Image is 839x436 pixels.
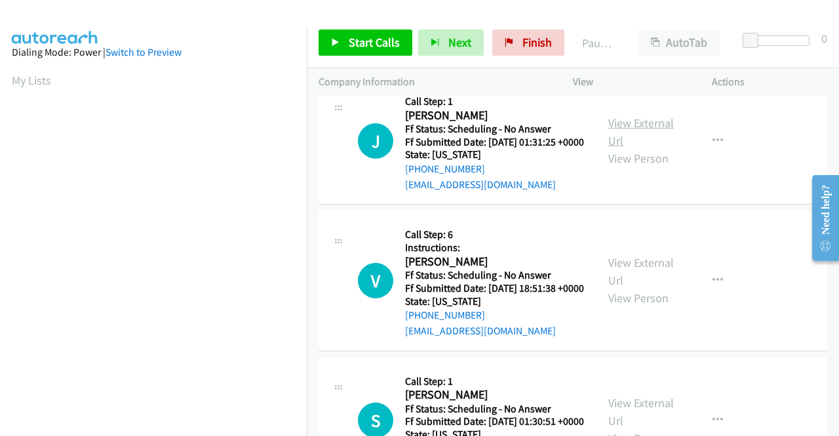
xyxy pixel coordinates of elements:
a: My Lists [12,73,51,88]
p: Company Information [319,74,549,90]
a: View External Url [608,115,674,148]
h5: Call Step: 1 [405,95,584,108]
a: Switch to Preview [106,46,182,58]
p: View [573,74,688,90]
a: [EMAIL_ADDRESS][DOMAIN_NAME] [405,178,556,191]
h5: State: [US_STATE] [405,295,584,308]
h1: V [358,263,393,298]
p: Actions [712,74,827,90]
h5: Ff Status: Scheduling - No Answer [405,269,584,282]
h2: [PERSON_NAME] [405,108,580,123]
a: [EMAIL_ADDRESS][DOMAIN_NAME] [405,325,556,337]
div: Dialing Mode: Power | [12,45,295,60]
div: Delay between calls (in seconds) [749,35,810,46]
a: Start Calls [319,30,412,56]
a: [PHONE_NUMBER] [405,309,485,321]
a: View External Url [608,395,674,428]
div: The call is yet to be attempted [358,263,393,298]
a: View Person [608,290,669,306]
h5: Instructions: [405,241,584,254]
h2: [PERSON_NAME] [405,387,580,403]
a: View External Url [608,255,674,288]
a: [PHONE_NUMBER] [405,163,485,175]
a: View Person [608,151,669,166]
span: Next [448,35,471,50]
p: Paused [582,34,615,52]
button: Next [418,30,484,56]
iframe: Resource Center [802,166,839,270]
h5: Call Step: 1 [405,375,584,388]
h5: Ff Status: Scheduling - No Answer [405,403,584,416]
a: Finish [492,30,564,56]
h5: Ff Submitted Date: [DATE] 01:31:25 +0000 [405,136,584,149]
h1: J [358,123,393,159]
h5: Call Step: 6 [405,228,584,241]
div: 0 [821,30,827,47]
h2: [PERSON_NAME] [405,254,580,269]
h5: Ff Submitted Date: [DATE] 18:51:38 +0000 [405,282,584,295]
span: Finish [522,35,552,50]
h5: Ff Status: Scheduling - No Answer [405,123,584,136]
button: AutoTab [638,30,720,56]
span: Start Calls [349,35,400,50]
div: The call is yet to be attempted [358,123,393,159]
h5: Ff Submitted Date: [DATE] 01:30:51 +0000 [405,415,584,428]
h5: State: [US_STATE] [405,148,584,161]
